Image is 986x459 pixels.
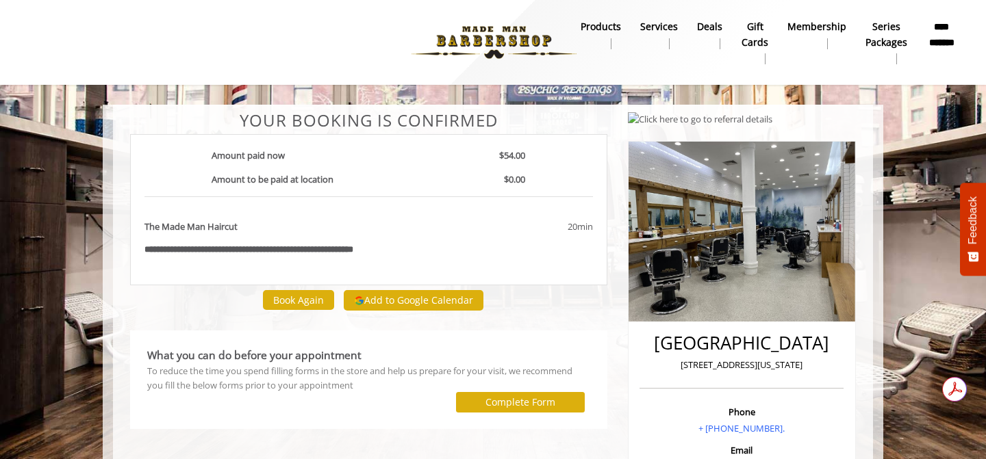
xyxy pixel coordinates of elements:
[856,17,917,68] a: Series packagesSeries packages
[732,17,778,68] a: Gift cardsgift cards
[499,149,525,161] b: $54.00
[778,17,856,53] a: MembershipMembership
[456,392,585,412] button: Complete Form
[400,5,588,80] img: Made Man Barbershop logo
[571,17,631,53] a: Productsproducts
[960,183,986,276] button: Feedback - Show survey
[212,149,285,161] b: Amount paid now
[967,196,979,244] span: Feedback
[643,358,840,372] p: [STREET_ADDRESS][US_STATE]
[631,17,687,53] a: ServicesServices
[698,422,785,434] a: + [PHONE_NUMBER].
[697,19,722,34] b: Deals
[581,19,621,34] b: products
[147,347,362,363] b: What you can do before your appointment
[628,112,772,127] img: Click here to go to referral details
[640,19,678,34] b: Services
[865,19,907,50] b: Series packages
[212,173,333,185] b: Amount to be paid at location
[130,112,607,129] center: Your Booking is confirmed
[643,445,840,455] h3: Email
[643,407,840,417] h3: Phone
[147,364,590,393] div: To reduce the time you spend filling forms in the store and help us prepare for your visit, we re...
[504,173,525,185] b: $0.00
[263,290,334,310] button: Book Again
[643,333,840,353] h2: [GEOGRAPHIC_DATA]
[742,19,768,50] b: gift cards
[457,220,592,234] div: 20min
[787,19,846,34] b: Membership
[687,17,732,53] a: DealsDeals
[344,290,483,311] button: Add to Google Calendar
[485,397,555,408] label: Complete Form
[144,220,238,234] b: The Made Man Haircut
